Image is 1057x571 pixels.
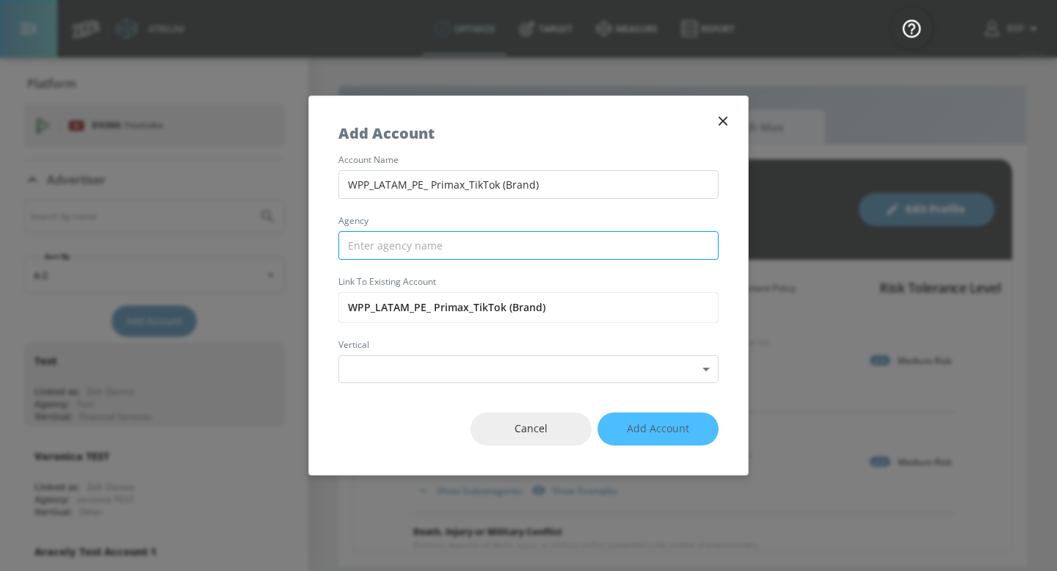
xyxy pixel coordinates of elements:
label: agency [338,217,719,225]
input: Enter account name [338,292,719,323]
label: account name [338,156,719,164]
button: Open Resource Center [891,7,932,48]
div: ​ [338,355,719,384]
span: Cancel [500,420,562,438]
label: vertical [338,341,719,349]
label: Link to Existing Account [338,277,719,286]
input: Enter agency name [338,231,719,260]
button: Cancel [471,412,592,445]
input: Enter account name [338,170,719,199]
h5: Add Account [338,126,435,141]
